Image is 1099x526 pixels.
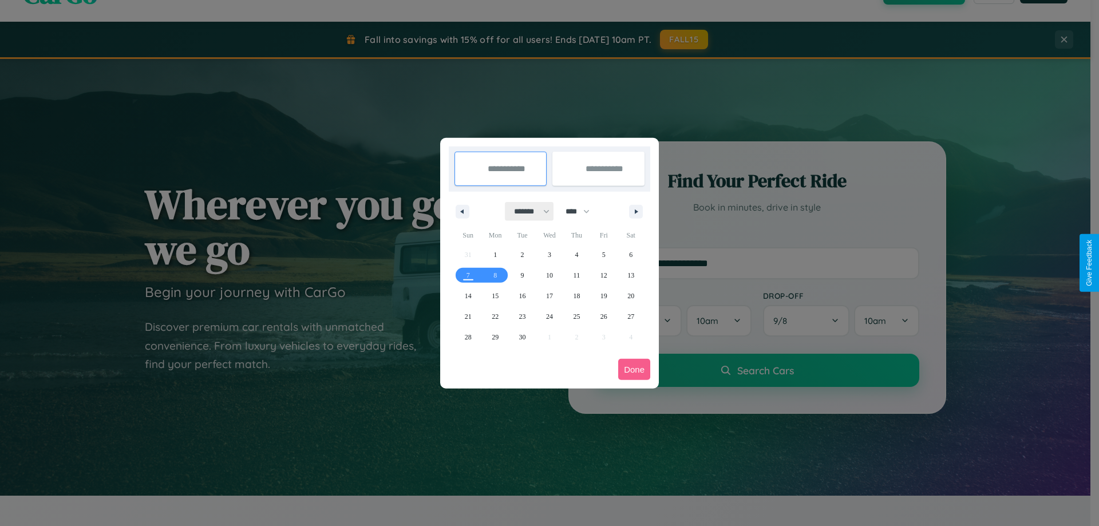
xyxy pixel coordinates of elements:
[481,226,508,244] span: Mon
[509,286,536,306] button: 16
[618,226,645,244] span: Sat
[590,244,617,265] button: 5
[481,244,508,265] button: 1
[618,244,645,265] button: 6
[519,327,526,347] span: 30
[618,359,650,380] button: Done
[465,327,472,347] span: 28
[563,306,590,327] button: 25
[509,226,536,244] span: Tue
[590,265,617,286] button: 12
[590,306,617,327] button: 26
[492,327,499,347] span: 29
[627,306,634,327] span: 27
[590,286,617,306] button: 19
[536,265,563,286] button: 10
[454,327,481,347] button: 28
[465,306,472,327] span: 21
[575,244,578,265] span: 4
[590,226,617,244] span: Fri
[481,327,508,347] button: 29
[492,286,499,306] span: 15
[618,286,645,306] button: 20
[627,265,634,286] span: 13
[1085,240,1093,286] div: Give Feedback
[627,286,634,306] span: 20
[563,226,590,244] span: Thu
[600,286,607,306] span: 19
[536,244,563,265] button: 3
[454,286,481,306] button: 14
[536,226,563,244] span: Wed
[454,265,481,286] button: 7
[563,286,590,306] button: 18
[602,244,606,265] span: 5
[493,265,497,286] span: 8
[519,306,526,327] span: 23
[509,306,536,327] button: 23
[509,265,536,286] button: 9
[546,306,553,327] span: 24
[573,286,580,306] span: 18
[563,265,590,286] button: 11
[465,286,472,306] span: 14
[536,286,563,306] button: 17
[618,306,645,327] button: 27
[548,244,551,265] span: 3
[546,265,553,286] span: 10
[454,226,481,244] span: Sun
[509,327,536,347] button: 30
[546,286,553,306] span: 17
[509,244,536,265] button: 2
[492,306,499,327] span: 22
[600,265,607,286] span: 12
[629,244,632,265] span: 6
[574,265,580,286] span: 11
[454,306,481,327] button: 21
[521,244,524,265] span: 2
[521,265,524,286] span: 9
[618,265,645,286] button: 13
[493,244,497,265] span: 1
[481,265,508,286] button: 8
[536,306,563,327] button: 24
[573,306,580,327] span: 25
[519,286,526,306] span: 16
[600,306,607,327] span: 26
[467,265,470,286] span: 7
[481,286,508,306] button: 15
[563,244,590,265] button: 4
[481,306,508,327] button: 22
